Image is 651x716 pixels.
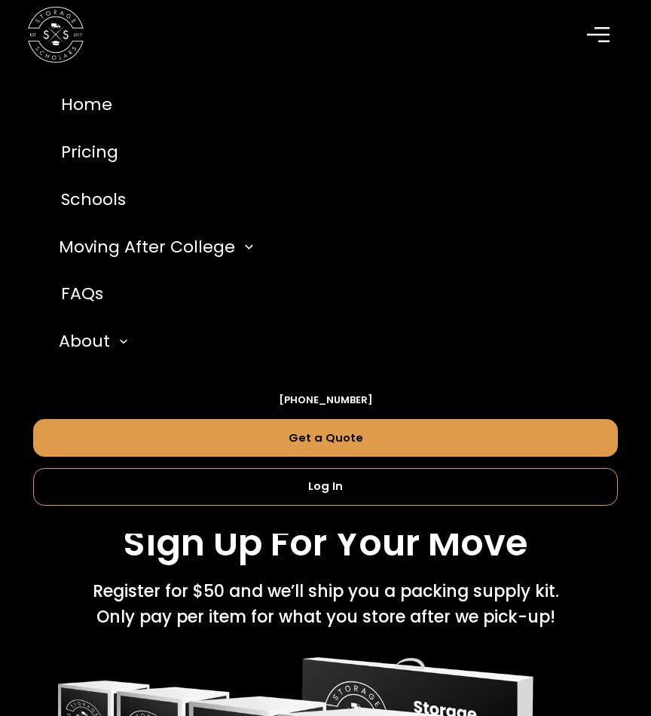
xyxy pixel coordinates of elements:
div: About [53,318,617,366]
a: Pricing [33,128,617,176]
div: menu [579,13,623,57]
a: Get a Quote [33,419,617,457]
a: [PHONE_NUMBER] [279,393,373,408]
div: Moving After College [59,234,235,259]
div: Moving After College [53,223,617,271]
div: About [59,329,110,354]
a: FAQs [33,271,617,318]
a: Home [33,81,617,128]
a: Log In [33,468,617,506]
a: Schools [33,176,617,223]
img: Storage Scholars main logo [28,7,84,63]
